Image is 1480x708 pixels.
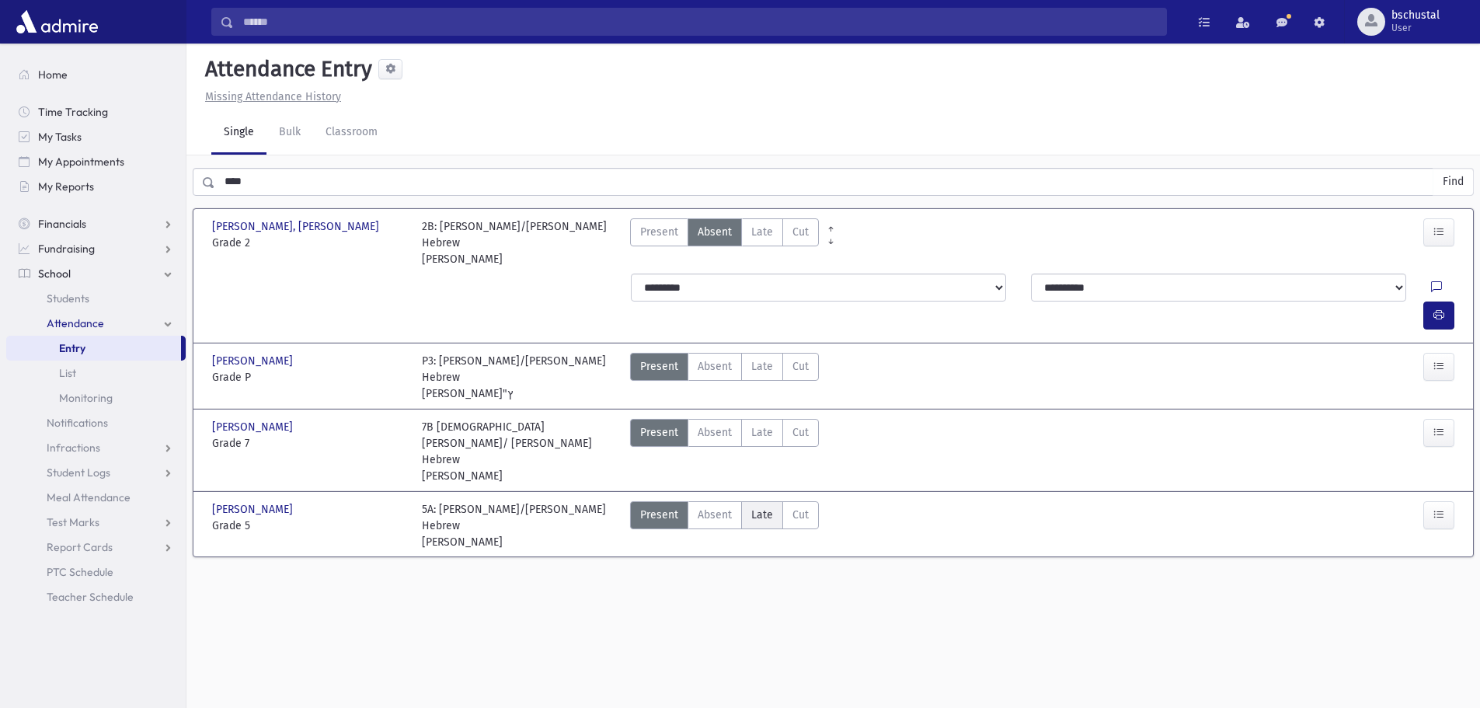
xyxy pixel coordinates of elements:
[6,385,186,410] a: Monitoring
[1391,22,1440,34] span: User
[59,341,85,355] span: Entry
[630,419,819,484] div: AttTypes
[422,353,616,402] div: P3: [PERSON_NAME]/[PERSON_NAME] Hebrew [PERSON_NAME]"ץ
[38,242,95,256] span: Fundraising
[6,311,186,336] a: Attendance
[640,358,678,375] span: Present
[6,435,186,460] a: Infractions
[47,565,113,579] span: PTC Schedule
[792,224,809,240] span: Cut
[234,8,1166,36] input: Search
[6,286,186,311] a: Students
[698,358,732,375] span: Absent
[6,99,186,124] a: Time Tracking
[422,419,616,484] div: 7B [DEMOGRAPHIC_DATA][PERSON_NAME]/ [PERSON_NAME] Hebrew [PERSON_NAME]
[212,518,406,534] span: Grade 5
[6,410,186,435] a: Notifications
[12,6,102,37] img: AdmirePro
[205,90,341,103] u: Missing Attendance History
[38,68,68,82] span: Home
[212,419,296,435] span: [PERSON_NAME]
[6,124,186,149] a: My Tasks
[212,435,406,452] span: Grade 7
[6,336,181,361] a: Entry
[698,224,732,240] span: Absent
[751,507,773,523] span: Late
[698,507,732,523] span: Absent
[792,424,809,441] span: Cut
[6,584,186,609] a: Teacher Schedule
[6,62,186,87] a: Home
[313,111,390,155] a: Classroom
[212,218,382,235] span: [PERSON_NAME], [PERSON_NAME]
[422,218,616,267] div: 2B: [PERSON_NAME]/[PERSON_NAME] Hebrew [PERSON_NAME]
[59,366,76,380] span: List
[47,441,100,455] span: Infractions
[47,540,113,554] span: Report Cards
[6,149,186,174] a: My Appointments
[6,510,186,535] a: Test Marks
[38,130,82,144] span: My Tasks
[792,507,809,523] span: Cut
[211,111,266,155] a: Single
[47,466,110,480] span: Student Logs
[6,560,186,584] a: PTC Schedule
[1391,9,1440,22] span: bschustal
[212,369,406,385] span: Grade P
[38,155,124,169] span: My Appointments
[47,590,134,604] span: Teacher Schedule
[212,501,296,518] span: [PERSON_NAME]
[38,217,86,231] span: Financials
[751,224,773,240] span: Late
[698,424,732,441] span: Absent
[6,460,186,485] a: Student Logs
[59,391,113,405] span: Monitoring
[47,291,89,305] span: Students
[630,353,819,402] div: AttTypes
[751,358,773,375] span: Late
[6,261,186,286] a: School
[640,507,678,523] span: Present
[266,111,313,155] a: Bulk
[38,180,94,194] span: My Reports
[640,424,678,441] span: Present
[640,224,678,240] span: Present
[212,353,296,369] span: [PERSON_NAME]
[6,485,186,510] a: Meal Attendance
[199,56,372,82] h5: Attendance Entry
[212,235,406,251] span: Grade 2
[6,211,186,236] a: Financials
[38,267,71,281] span: School
[792,358,809,375] span: Cut
[422,501,616,550] div: 5A: [PERSON_NAME]/[PERSON_NAME] Hebrew [PERSON_NAME]
[47,416,108,430] span: Notifications
[630,218,819,267] div: AttTypes
[38,105,108,119] span: Time Tracking
[47,316,104,330] span: Attendance
[6,174,186,199] a: My Reports
[47,515,99,529] span: Test Marks
[630,501,819,550] div: AttTypes
[751,424,773,441] span: Late
[1433,169,1473,195] button: Find
[6,535,186,560] a: Report Cards
[199,90,341,103] a: Missing Attendance History
[47,490,131,504] span: Meal Attendance
[6,236,186,261] a: Fundraising
[6,361,186,385] a: List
